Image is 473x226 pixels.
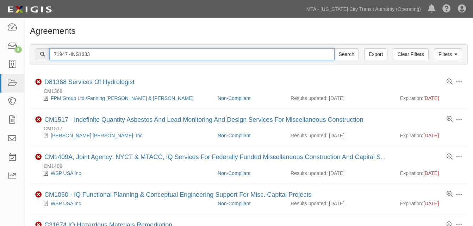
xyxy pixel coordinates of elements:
[44,79,135,86] a: D81368 Services Of Hydrologist
[423,201,439,206] span: [DATE]
[44,191,311,198] a: CM1050 - IQ Functional Planning & Conceptual Engineering Support For Misc. Capital Projects
[44,191,311,199] div: CM1050 - IQ Functional Planning & Conceptual Engineering Support For Misc. Capital Projects
[400,132,462,139] div: Expiration:
[44,153,426,161] a: CM1409A, Joint Agency: NYCT & MTACC, IQ Services For Federally Funded Miscellaneous Construction ...
[44,116,363,124] div: CM1517 - Indefinite Quantity Asbestos And Lead Monitoring And Design Services For Miscellaneous C...
[400,95,462,102] div: Expiration:
[30,26,468,36] h1: Agreements
[5,3,54,16] img: logo-5460c22ac91f19d4615b14bd174203de0afe785f0fc80cf4dbbc73dc1793850b.png
[291,170,390,177] div: Results updated: [DATE]
[423,170,439,176] span: [DATE]
[442,5,451,13] i: Help Center - Complianz
[35,154,42,160] i: Non-Compliant
[218,201,250,206] a: Non-Compliant
[51,170,81,176] a: WSP USA Inc
[303,2,424,16] a: MTA - [US_STATE] City Transit Authority (Operating)
[51,201,81,206] a: WSP USA Inc
[423,95,439,101] span: [DATE]
[51,133,144,138] a: [PERSON_NAME] [PERSON_NAME], Inc.
[49,48,335,60] input: Search
[400,170,462,177] div: Expiration:
[218,170,250,176] a: Non-Compliant
[291,95,390,102] div: Results updated: [DATE]
[35,88,468,95] div: CM1368
[218,133,250,138] a: Non-Compliant
[35,163,468,170] div: CM1409
[434,48,462,60] a: Filters
[364,48,387,60] a: Export
[400,200,462,207] div: Expiration:
[447,116,453,123] a: View results summary
[291,200,390,207] div: Results updated: [DATE]
[35,125,468,132] div: CM1517
[393,48,428,60] a: Clear Filters
[423,133,439,138] span: [DATE]
[447,191,453,197] a: View results summary
[35,117,42,123] i: Non-Compliant
[44,79,135,86] div: D81368 Services Of Hydrologist
[35,200,212,207] div: WSP USA Inc
[447,154,453,160] a: View results summary
[35,170,212,177] div: WSP USA Inc
[291,132,390,139] div: Results updated: [DATE]
[51,95,193,101] a: FPM Group Ltd./Fanning [PERSON_NAME] & [PERSON_NAME]
[35,192,42,198] i: Non-Compliant
[35,79,42,85] i: Non-Compliant
[44,153,386,161] div: CM1409A, Joint Agency: NYCT & MTACC, IQ Services For Federally Funded Miscellaneous Construction ...
[447,79,453,85] a: View results summary
[14,46,22,53] div: 4
[44,116,363,123] a: CM1517 - Indefinite Quantity Asbestos And Lead Monitoring And Design Services For Miscellaneous C...
[334,48,359,60] input: Search
[35,95,212,102] div: FPM Group Ltd./Fanning Phillips & Molnar
[218,95,250,101] a: Non-Compliant
[35,132,212,139] div: Parsons Brinckerhoff, Inc.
